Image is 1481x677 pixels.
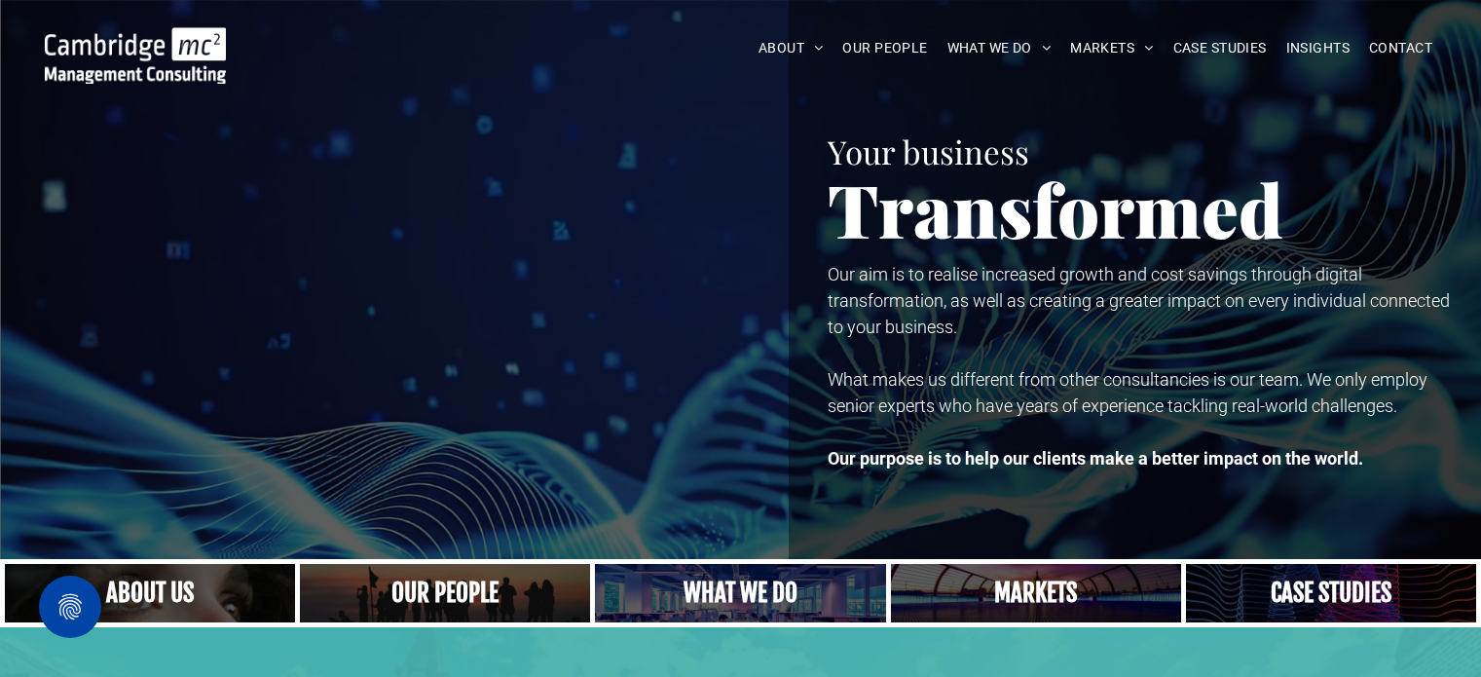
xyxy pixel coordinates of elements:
span: What makes us different from other consultancies is our team. We only employ senior experts who h... [828,369,1427,416]
a: WHAT WE DO [938,33,1061,63]
a: MARKETS [1060,33,1163,63]
a: Close up of woman's face, centered on her eyes [5,564,295,622]
a: CONTACT [1359,33,1442,63]
a: ABOUT [749,33,833,63]
a: A crowd in silhouette at sunset, on a rise or lookout point [300,564,590,622]
a: CASE STUDIES [1164,33,1277,63]
strong: Our purpose is to help our clients make a better impact on the world. [828,448,1363,469]
span: Transformed [828,160,1283,257]
a: INSIGHTS [1277,33,1359,63]
img: Go to Homepage [45,27,226,84]
a: A yoga teacher lifting his whole body off the ground in the peacock pose [595,564,885,622]
span: Our aim is to realise increased growth and cost savings through digital transformation, as well a... [828,264,1450,337]
a: OUR PEOPLE [833,33,937,63]
span: Your business [828,130,1029,172]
